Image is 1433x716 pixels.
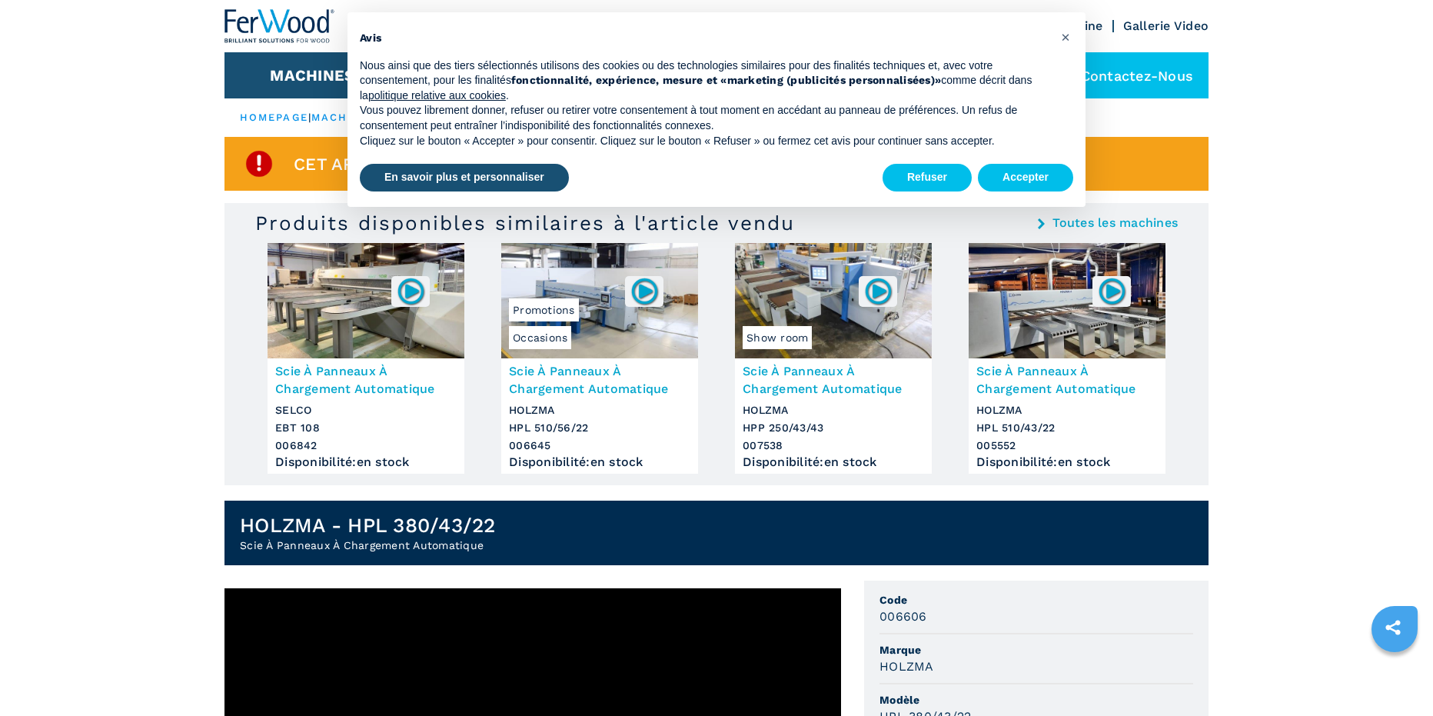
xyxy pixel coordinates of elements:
[1042,52,1209,98] div: Contactez-nous
[509,298,579,321] span: Promotions
[360,134,1049,149] p: Cliquez sur le bouton « Accepter » pour consentir. Cliquez sur le bouton « Refuser » ou fermez ce...
[969,243,1165,474] a: Scie À Panneaux À Chargement Automatique HOLZMA HPL 510/43/22005552Scie À Panneaux À Chargement A...
[509,326,571,349] span: Occasions
[863,276,893,306] img: 007538
[501,243,698,358] img: Scie À Panneaux À Chargement Automatique HOLZMA HPL 510/56/22
[360,58,1049,104] p: Nous ainsi que des tiers sélectionnés utilisons des cookies ou des technologies similaires pour d...
[240,513,496,538] h1: HOLZMA - HPL 380/43/22
[396,276,426,306] img: 006842
[244,148,274,179] img: SoldProduct
[735,243,932,358] img: Scie À Panneaux À Chargement Automatique HOLZMA HPP 250/43/43
[976,362,1158,398] h3: Scie À Panneaux À Chargement Automatique
[879,592,1193,608] span: Code
[294,155,556,173] span: Cet article est déjà vendu
[275,401,457,455] h3: SELCO EBT 108 006842
[311,112,377,123] a: machines
[275,458,457,466] div: Disponibilité : en stock
[1123,18,1209,33] a: Gallerie Video
[883,164,972,191] button: Refuser
[360,164,569,191] button: En savoir plus et personnaliser
[630,276,660,306] img: 006645
[879,642,1193,658] span: Marque
[308,112,311,123] span: |
[743,326,812,349] span: Show room
[240,112,308,123] a: HOMEPAGE
[879,658,934,675] h3: HOLZMA
[268,243,464,358] img: Scie À Panneaux À Chargement Automatique SELCO EBT 108
[360,31,1049,46] h2: Avis
[224,9,335,43] img: Ferwood
[360,103,1049,133] p: Vous pouvez librement donner, refuser ou retirer votre consentement à tout moment en accédant au ...
[735,243,932,474] a: Scie À Panneaux À Chargement Automatique HOLZMA HPP 250/43/43Show room007538Scie À Panneaux À Cha...
[255,211,795,235] h3: Produits disponibles similaires à l'article vendu
[978,164,1073,191] button: Accepter
[879,692,1193,708] span: Modèle
[268,243,464,474] a: Scie À Panneaux À Chargement Automatique SELCO EBT 108006842Scie À Panneaux À Chargement Automati...
[1053,25,1078,49] button: Fermer cet avis
[1061,28,1070,46] span: ×
[1374,608,1412,647] a: sharethis
[1097,276,1127,306] img: 005552
[275,362,457,398] h3: Scie À Panneaux À Chargement Automatique
[743,362,924,398] h3: Scie À Panneaux À Chargement Automatique
[240,538,496,553] h2: Scie À Panneaux À Chargement Automatique
[509,458,690,466] div: Disponibilité : en stock
[511,74,941,86] strong: fonctionnalité, expérience, mesure et «marketing (publicités personnalisées)»
[976,401,1158,455] h3: HOLZMA HPL 510/43/22 005552
[501,243,698,474] a: Scie À Panneaux À Chargement Automatique HOLZMA HPL 510/56/22OccasionsPromotions006645Scie À Pann...
[969,243,1165,358] img: Scie À Panneaux À Chargement Automatique HOLZMA HPL 510/43/22
[1368,647,1421,704] iframe: Chat
[879,608,927,625] h3: 006606
[743,458,924,466] div: Disponibilité : en stock
[976,458,1158,466] div: Disponibilité : en stock
[270,66,354,85] button: Machines
[368,89,506,102] a: politique relative aux cookies
[509,362,690,398] h3: Scie À Panneaux À Chargement Automatique
[1052,217,1178,229] a: Toutes les machines
[743,401,924,455] h3: HOLZMA HPP 250/43/43 007538
[509,401,690,455] h3: HOLZMA HPL 510/56/22 006645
